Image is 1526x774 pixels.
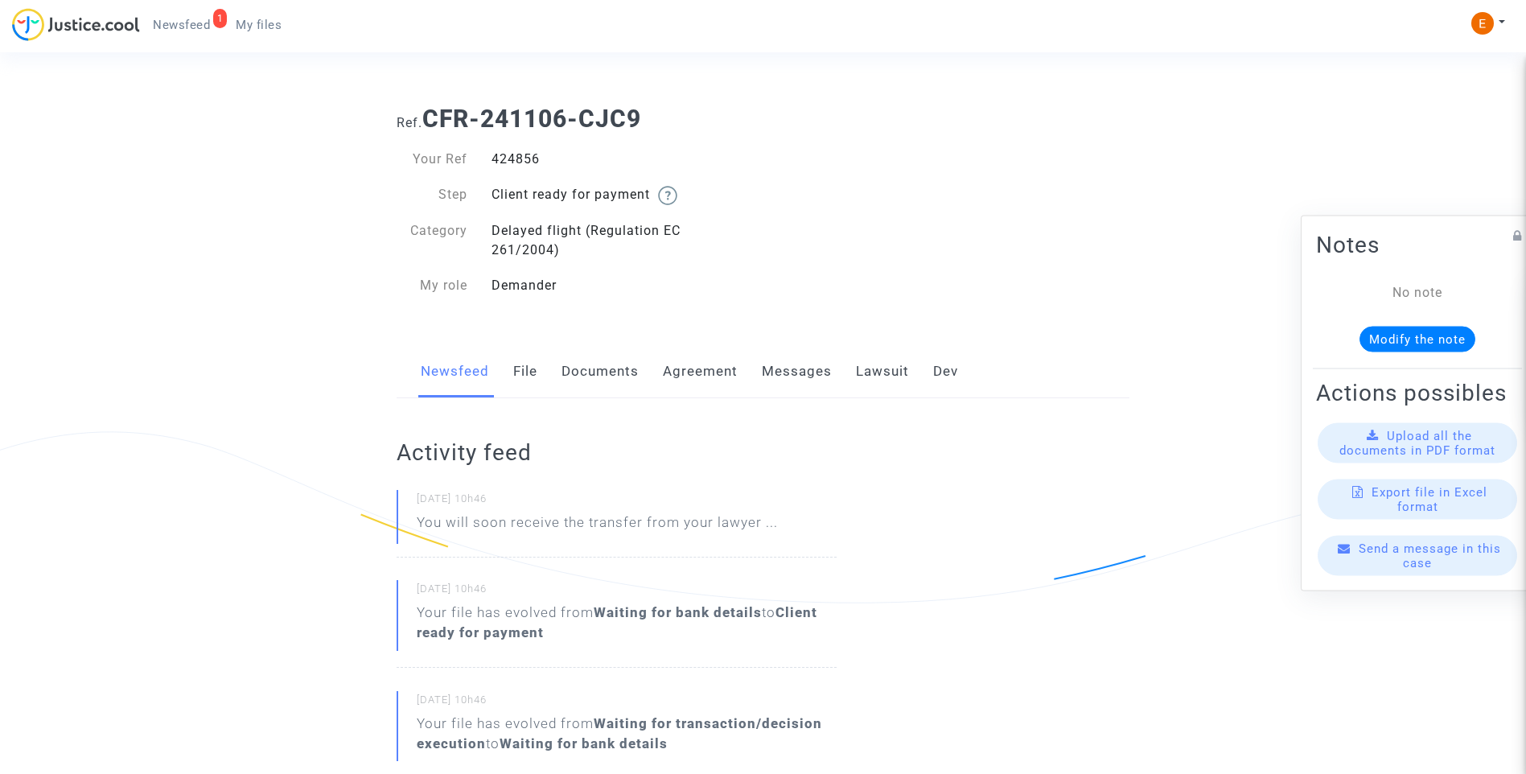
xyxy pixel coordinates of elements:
[417,714,837,754] div: Your file has evolved from to
[1359,541,1501,570] span: Send a message in this case
[479,185,763,205] div: Client ready for payment
[1340,283,1495,303] div: No note
[12,8,140,41] img: jc-logo.svg
[213,9,228,28] div: 1
[933,345,958,398] a: Dev
[856,345,909,398] a: Lawsuit
[223,13,294,37] a: My files
[385,221,479,260] div: Category
[1316,231,1519,259] h2: Notes
[385,185,479,205] div: Step
[1359,327,1475,352] button: Modify the note
[479,150,763,169] div: 424856
[397,438,837,467] h2: Activity feed
[500,735,668,751] b: Waiting for bank details
[417,513,778,541] p: You will soon receive the transfer from your lawyer ...
[417,582,837,603] small: [DATE] 10h46
[140,13,223,37] a: 1Newsfeed
[1471,12,1494,35] img: ACg8ocIeiFvHKe4dA5oeRFd_CiCnuxWUEc1A2wYhRJE3TTWt=s96-c
[417,603,837,643] div: Your file has evolved from to
[513,345,537,398] a: File
[417,693,837,714] small: [DATE] 10h46
[561,345,639,398] a: Documents
[153,18,210,32] span: Newsfeed
[417,492,837,513] small: [DATE] 10h46
[1372,485,1487,514] span: Export file in Excel format
[1316,379,1519,407] h2: Actions possibles
[658,186,677,205] img: help.svg
[417,715,822,751] b: Waiting for transaction/decision execution
[594,604,762,620] b: Waiting for bank details
[663,345,738,398] a: Agreement
[762,345,832,398] a: Messages
[479,276,763,295] div: Demander
[1339,429,1495,458] span: Upload all the documents in PDF format
[385,276,479,295] div: My role
[421,345,489,398] a: Newsfeed
[385,150,479,169] div: Your Ref
[236,18,282,32] span: My files
[397,115,422,130] span: Ref.
[422,105,641,133] b: CFR-241106-CJC9
[479,221,763,260] div: Delayed flight (Regulation EC 261/2004)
